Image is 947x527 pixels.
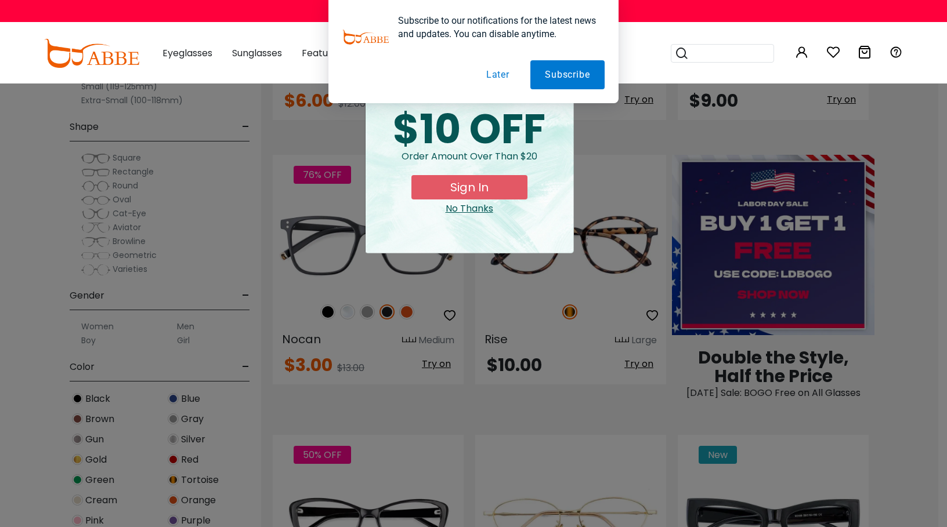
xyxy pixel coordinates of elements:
[531,60,605,89] button: Subscribe
[389,14,605,41] div: Subscribe to our notifications for the latest news and updates. You can disable anytime.
[342,14,389,60] img: notification icon
[375,202,564,216] div: Close
[411,175,527,199] button: Sign In
[375,150,564,175] div: Order amount over than $20
[472,60,524,89] button: Later
[375,109,564,150] div: $10 OFF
